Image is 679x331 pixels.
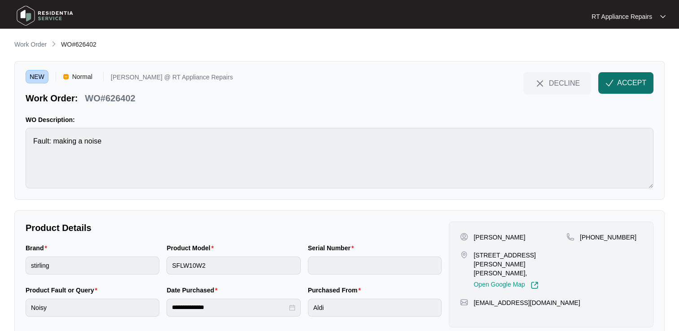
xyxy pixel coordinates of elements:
[61,41,96,48] span: WO#626402
[111,74,233,83] p: [PERSON_NAME] @ RT Appliance Repairs
[166,244,217,253] label: Product Model
[26,257,159,274] input: Brand
[660,14,666,19] img: dropdown arrow
[308,299,442,317] input: Purchased From
[530,281,539,289] img: Link-External
[26,244,51,253] label: Brand
[26,128,653,188] textarea: Fault: making a noise
[26,299,159,317] input: Product Fault or Query
[473,281,538,289] a: Open Google Map
[605,79,613,87] img: check-Icon
[523,72,591,94] button: close-IconDECLINE
[50,40,57,48] img: chevron-right
[460,251,468,259] img: map-pin
[580,233,636,242] p: [PHONE_NUMBER]
[166,257,300,274] input: Product Model
[63,74,69,79] img: Vercel Logo
[473,233,525,242] p: [PERSON_NAME]
[13,2,76,29] img: residentia service logo
[85,92,135,105] p: WO#626402
[166,286,221,295] label: Date Purchased
[534,78,545,89] img: close-Icon
[591,12,652,21] p: RT Appliance Repairs
[13,40,48,50] a: Work Order
[617,78,646,88] span: ACCEPT
[473,251,566,278] p: [STREET_ADDRESS][PERSON_NAME][PERSON_NAME],
[460,233,468,241] img: user-pin
[14,40,47,49] p: Work Order
[598,72,653,94] button: check-IconACCEPT
[308,257,442,274] input: Serial Number
[26,222,442,234] p: Product Details
[26,115,653,124] p: WO Description:
[26,70,48,83] span: NEW
[26,92,78,105] p: Work Order:
[460,298,468,306] img: map-pin
[26,286,101,295] label: Product Fault or Query
[566,233,574,241] img: map-pin
[172,303,287,312] input: Date Purchased
[308,244,357,253] label: Serial Number
[69,70,96,83] span: Normal
[308,286,364,295] label: Purchased From
[549,78,580,88] span: DECLINE
[473,298,580,307] p: [EMAIL_ADDRESS][DOMAIN_NAME]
